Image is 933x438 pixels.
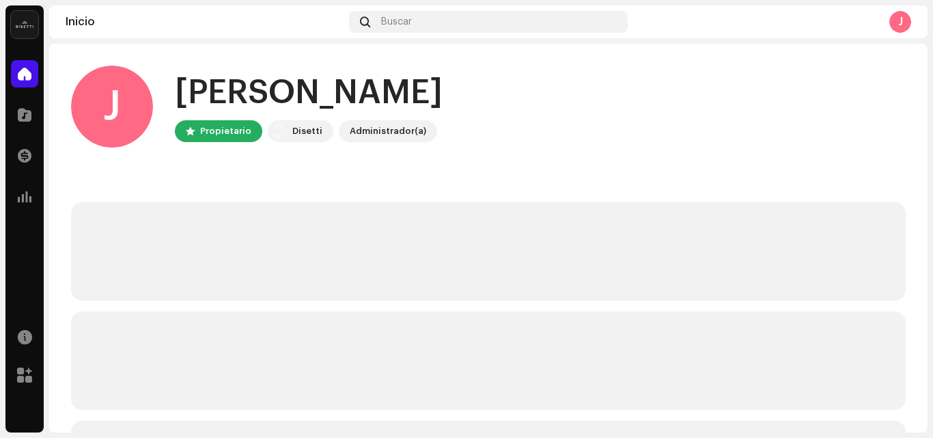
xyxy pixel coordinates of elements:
div: Inicio [66,16,344,27]
div: J [889,11,911,33]
div: Administrador(a) [350,123,426,139]
div: [PERSON_NAME] [175,71,443,115]
span: Buscar [381,16,412,27]
div: J [71,66,153,148]
div: Propietario [200,123,251,139]
div: Disetti [292,123,322,139]
img: 02a7c2d3-3c89-4098-b12f-2ff2945c95ee [270,123,287,139]
img: 02a7c2d3-3c89-4098-b12f-2ff2945c95ee [11,11,38,38]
